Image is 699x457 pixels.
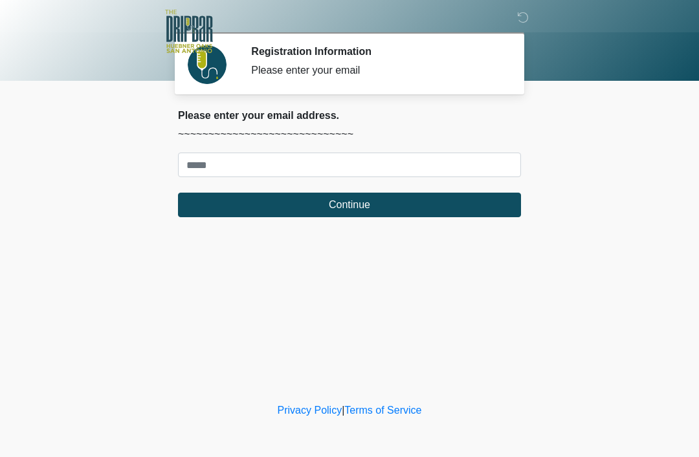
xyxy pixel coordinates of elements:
a: Privacy Policy [278,405,342,416]
img: The DRIPBaR - The Strand at Huebner Oaks Logo [165,10,213,53]
div: Please enter your email [251,63,502,78]
a: Terms of Service [344,405,421,416]
img: Agent Avatar [188,45,227,84]
p: ~~~~~~~~~~~~~~~~~~~~~~~~~~~~~ [178,127,521,142]
a: | [342,405,344,416]
button: Continue [178,193,521,217]
h2: Please enter your email address. [178,109,521,122]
